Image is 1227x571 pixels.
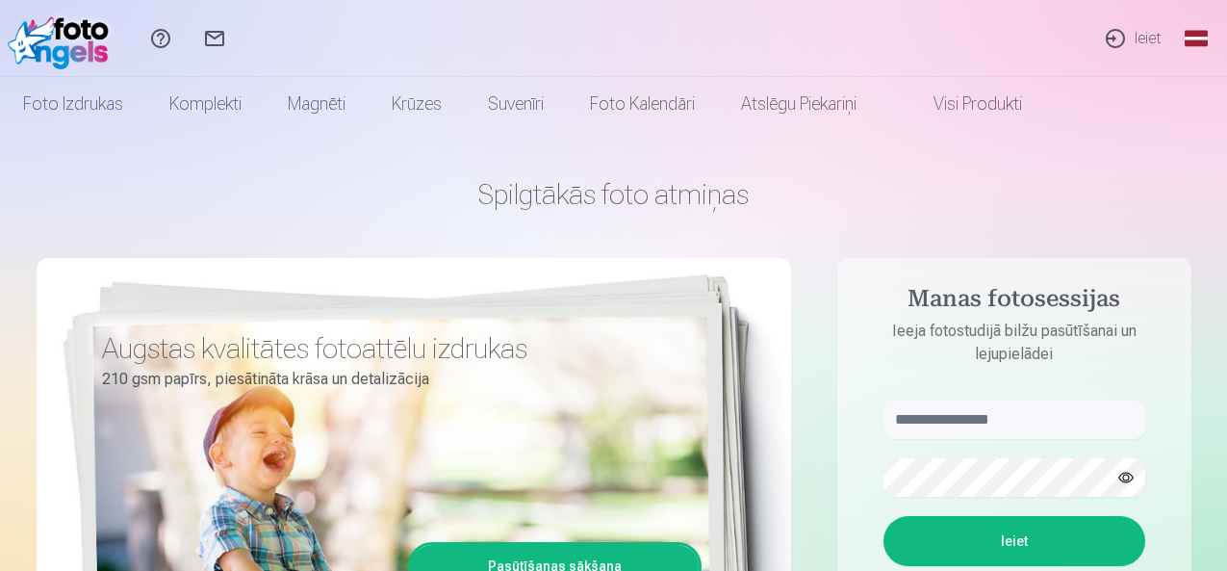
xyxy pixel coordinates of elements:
button: Ieiet [883,516,1145,566]
a: Visi produkti [880,77,1045,131]
h1: Spilgtākās foto atmiņas [37,177,1191,212]
a: Atslēgu piekariņi [718,77,880,131]
a: Magnēti [265,77,369,131]
p: Ieeja fotostudijā bilžu pasūtīšanai un lejupielādei [864,320,1164,366]
a: Komplekti [146,77,265,131]
a: Krūzes [369,77,465,131]
a: Suvenīri [465,77,567,131]
p: 210 gsm papīrs, piesātināta krāsa un detalizācija [102,366,687,393]
img: /fa1 [8,8,118,69]
h4: Manas fotosessijas [864,285,1164,320]
h3: Augstas kvalitātes fotoattēlu izdrukas [102,331,687,366]
a: Foto kalendāri [567,77,718,131]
